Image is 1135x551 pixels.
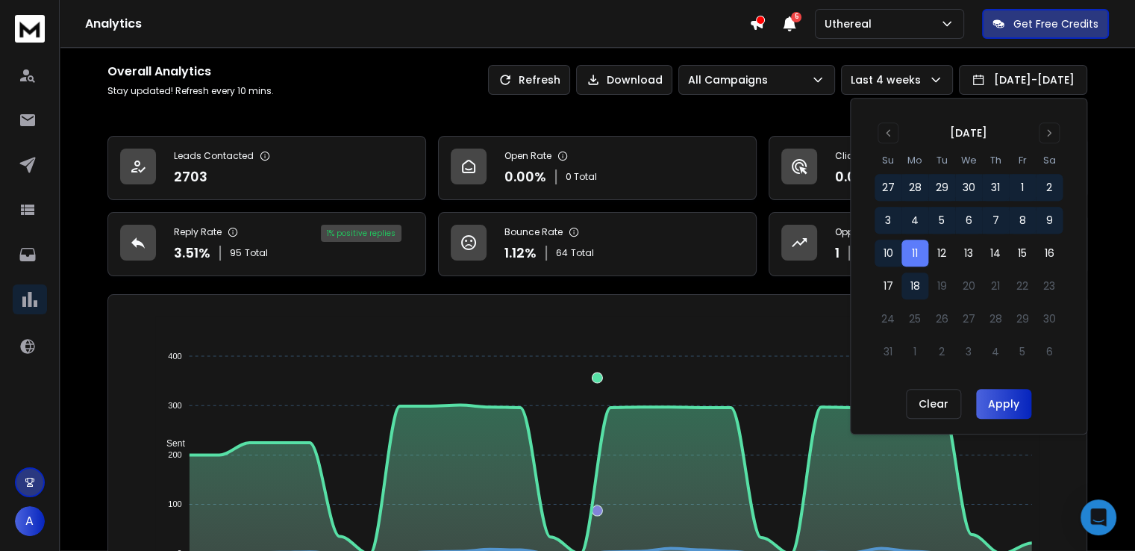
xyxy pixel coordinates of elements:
[107,63,274,81] h1: Overall Analytics
[168,499,181,508] tspan: 100
[174,226,222,238] p: Reply Rate
[825,16,878,31] p: Uthereal
[1009,174,1036,201] button: 1
[1036,240,1063,267] button: 16
[835,243,839,264] p: 1
[566,171,597,183] p: 0 Total
[488,65,570,95] button: Refresh
[15,506,45,536] button: A
[168,352,181,361] tspan: 400
[901,152,928,168] th: Monday
[571,247,594,259] span: Total
[835,150,881,162] p: Click Rate
[982,174,1009,201] button: 31
[875,240,901,267] button: 10
[168,450,181,459] tspan: 200
[928,152,955,168] th: Tuesday
[928,240,955,267] button: 12
[576,65,672,95] button: Download
[901,174,928,201] button: 28
[107,136,426,200] a: Leads Contacted2703
[1081,499,1116,535] div: Open Intercom Messenger
[955,207,982,234] button: 6
[769,136,1087,200] a: Click Rate0.00%0 Total
[955,174,982,201] button: 30
[976,389,1031,419] button: Apply
[504,243,537,264] p: 1.12 %
[504,166,546,187] p: 0.00 %
[1036,207,1063,234] button: 9
[769,212,1087,276] a: Opportunities1$100
[438,212,757,276] a: Bounce Rate1.12%64Total
[504,150,551,162] p: Open Rate
[174,166,207,187] p: 2703
[982,207,1009,234] button: 7
[955,240,982,267] button: 13
[174,243,210,264] p: 3.51 %
[321,225,401,242] div: 1 % positive replies
[168,401,181,410] tspan: 300
[15,15,45,43] img: logo
[928,174,955,201] button: 29
[245,247,268,259] span: Total
[982,152,1009,168] th: Thursday
[1013,16,1098,31] p: Get Free Credits
[1009,152,1036,168] th: Friday
[875,174,901,201] button: 27
[688,72,774,87] p: All Campaigns
[1039,122,1060,143] button: Go to next month
[875,152,901,168] th: Sunday
[1009,207,1036,234] button: 8
[950,125,987,140] div: [DATE]
[906,389,961,419] button: Clear
[174,150,254,162] p: Leads Contacted
[875,207,901,234] button: 3
[901,240,928,267] button: 11
[982,9,1109,39] button: Get Free Credits
[955,152,982,168] th: Wednesday
[155,438,185,449] span: Sent
[851,72,927,87] p: Last 4 weeks
[928,207,955,234] button: 5
[519,72,560,87] p: Refresh
[982,240,1009,267] button: 14
[791,12,801,22] span: 5
[1036,152,1063,168] th: Saturday
[835,166,877,187] p: 0.00 %
[835,226,895,238] p: Opportunities
[1009,240,1036,267] button: 15
[556,247,568,259] span: 64
[1036,174,1063,201] button: 2
[230,247,242,259] span: 95
[901,273,928,299] button: 18
[607,72,663,87] p: Download
[901,207,928,234] button: 4
[504,226,563,238] p: Bounce Rate
[959,65,1087,95] button: [DATE]-[DATE]
[438,136,757,200] a: Open Rate0.00%0 Total
[85,15,749,33] h1: Analytics
[878,122,898,143] button: Go to previous month
[107,212,426,276] a: Reply Rate3.51%95Total1% positive replies
[107,85,274,97] p: Stay updated! Refresh every 10 mins.
[875,273,901,299] button: 17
